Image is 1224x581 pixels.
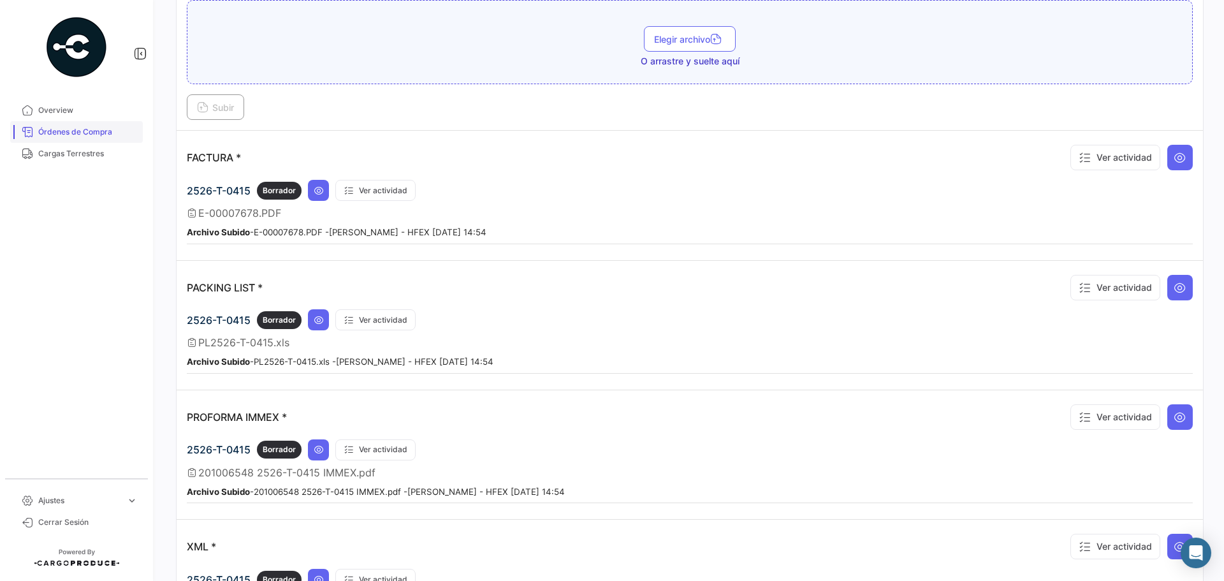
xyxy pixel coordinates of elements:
[38,148,138,159] span: Cargas Terrestres
[1070,145,1160,170] button: Ver actividad
[187,357,250,367] b: Archivo Subido
[10,99,143,121] a: Overview
[187,151,241,164] p: FACTURA *
[45,15,108,79] img: powered-by.png
[187,540,216,553] p: XML *
[187,487,565,497] small: - 201006548 2526-T-0415 IMMEX.pdf - [PERSON_NAME] - HFEX [DATE] 14:54
[38,495,121,506] span: Ajustes
[1070,534,1160,559] button: Ver actividad
[10,121,143,143] a: Órdenes de Compra
[641,55,739,68] span: O arrastre y suelte aquí
[187,227,486,237] small: - E-00007678.PDF - [PERSON_NAME] - HFEX [DATE] 14:54
[187,443,251,456] span: 2526-T-0415
[38,517,138,528] span: Cerrar Sesión
[335,439,416,460] button: Ver actividad
[263,444,296,455] span: Borrador
[198,466,375,479] span: 201006548 2526-T-0415 IMMEX.pdf
[198,207,281,219] span: E-00007678.PDF
[263,314,296,326] span: Borrador
[1181,538,1211,568] div: Abrir Intercom Messenger
[1070,404,1160,430] button: Ver actividad
[10,143,143,165] a: Cargas Terrestres
[654,34,725,45] span: Elegir archivo
[187,281,263,294] p: PACKING LIST *
[335,180,416,201] button: Ver actividad
[187,314,251,327] span: 2526-T-0415
[126,495,138,506] span: expand_more
[263,185,296,196] span: Borrador
[187,411,287,423] p: PROFORMA IMMEX *
[187,184,251,197] span: 2526-T-0415
[198,336,289,349] span: PL2526-T-0415.xls
[197,102,234,113] span: Subir
[187,357,493,367] small: - PL2526-T-0415.xls - [PERSON_NAME] - HFEX [DATE] 14:54
[187,487,250,497] b: Archivo Subido
[187,94,244,120] button: Subir
[335,309,416,330] button: Ver actividad
[1070,275,1160,300] button: Ver actividad
[38,105,138,116] span: Overview
[644,26,736,52] button: Elegir archivo
[187,227,250,237] b: Archivo Subido
[38,126,138,138] span: Órdenes de Compra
